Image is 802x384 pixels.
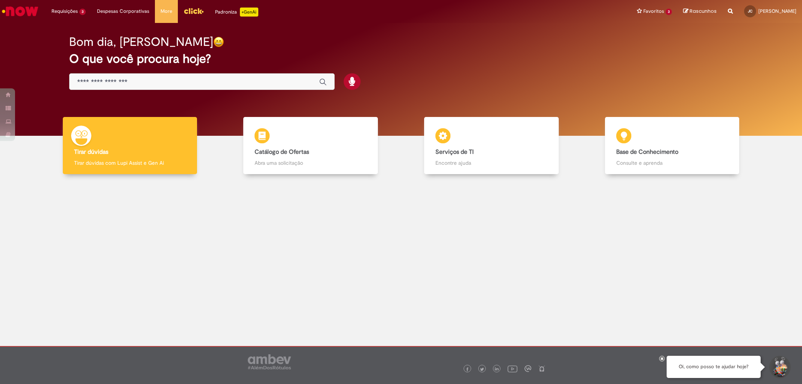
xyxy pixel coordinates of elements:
img: logo_footer_workplace.png [525,365,531,372]
span: 3 [666,9,672,15]
a: Serviços de TI Encontre ajuda [401,117,582,175]
span: 3 [79,9,86,15]
b: Catálogo de Ofertas [255,148,309,156]
a: Tirar dúvidas Tirar dúvidas com Lupi Assist e Gen Ai [39,117,220,175]
b: Tirar dúvidas [74,148,108,156]
div: Padroniza [215,8,258,17]
img: logo_footer_youtube.png [508,364,517,373]
span: [PERSON_NAME] [758,8,796,14]
p: Encontre ajuda [435,159,547,167]
b: Base de Conhecimento [616,148,678,156]
span: JC [748,9,752,14]
img: logo_footer_naosei.png [538,365,545,372]
img: logo_footer_facebook.png [465,367,469,371]
span: Despesas Corporativas [97,8,149,15]
h2: O que você procura hoje? [69,52,732,65]
p: Consulte e aprenda [616,159,728,167]
a: Catálogo de Ofertas Abra uma solicitação [220,117,401,175]
img: logo_footer_twitter.png [480,367,484,371]
img: logo_footer_ambev_rotulo_gray.png [248,354,291,369]
span: Favoritos [643,8,664,15]
p: Abra uma solicitação [255,159,366,167]
div: Oi, como posso te ajudar hoje? [667,356,761,378]
p: +GenAi [240,8,258,17]
span: Rascunhos [690,8,717,15]
img: ServiceNow [1,4,39,19]
b: Serviços de TI [435,148,474,156]
button: Iniciar Conversa de Suporte [768,356,791,378]
img: click_logo_yellow_360x200.png [183,5,204,17]
a: Rascunhos [683,8,717,15]
p: Tirar dúvidas com Lupi Assist e Gen Ai [74,159,186,167]
span: More [161,8,172,15]
a: Base de Conhecimento Consulte e aprenda [582,117,763,175]
img: logo_footer_linkedin.png [495,367,499,372]
h2: Bom dia, [PERSON_NAME] [69,35,213,49]
img: happy-face.png [213,36,224,47]
span: Requisições [52,8,78,15]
